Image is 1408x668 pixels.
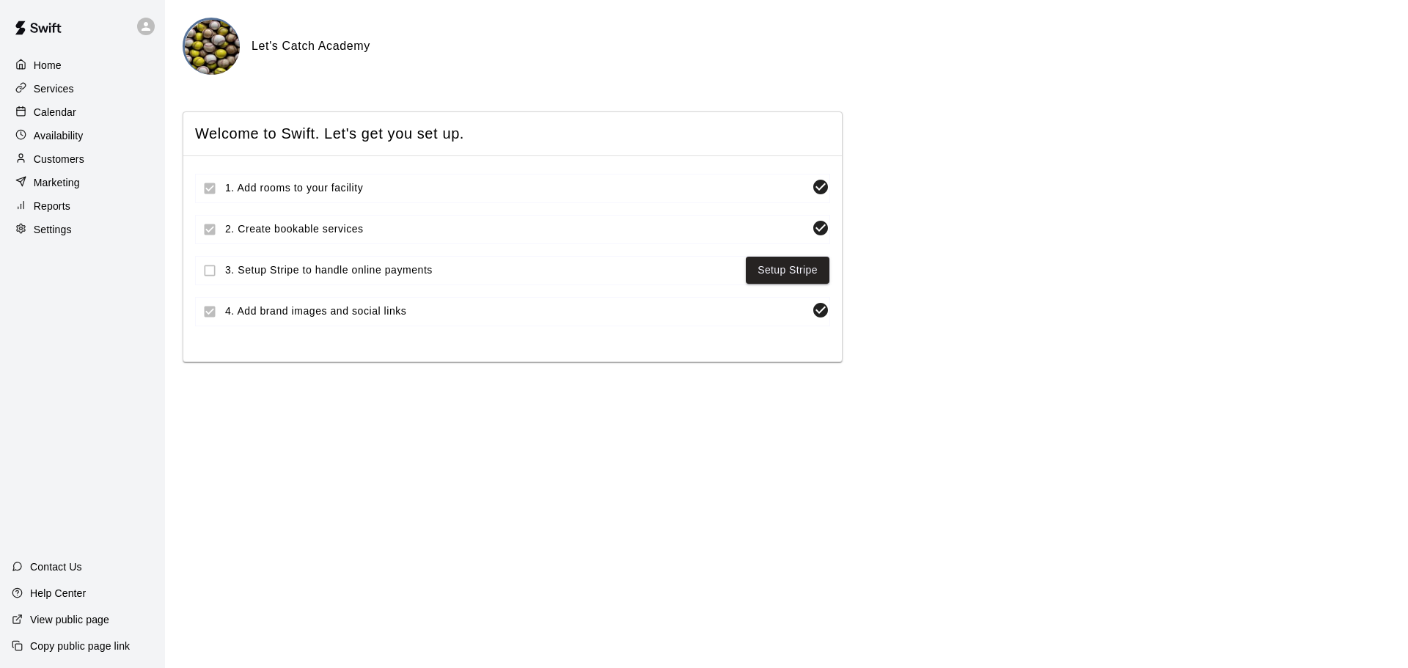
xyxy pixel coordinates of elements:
[12,195,153,217] a: Reports
[225,263,740,278] span: 3. Setup Stripe to handle online payments
[185,20,240,75] img: Let's Catch Academy logo
[34,81,74,96] p: Services
[34,105,76,120] p: Calendar
[12,148,153,170] a: Customers
[195,124,830,144] span: Welcome to Swift. Let's get you set up.
[34,199,70,213] p: Reports
[225,304,806,319] span: 4. Add brand images and social links
[34,175,80,190] p: Marketing
[12,172,153,194] a: Marketing
[252,37,370,56] h6: Let's Catch Academy
[30,612,109,627] p: View public page
[12,54,153,76] a: Home
[758,261,818,279] a: Setup Stripe
[225,180,806,196] span: 1. Add rooms to your facility
[34,222,72,237] p: Settings
[746,257,829,284] button: Setup Stripe
[12,219,153,241] a: Settings
[34,128,84,143] p: Availability
[12,101,153,123] a: Calendar
[12,125,153,147] a: Availability
[34,58,62,73] p: Home
[225,221,806,237] span: 2. Create bookable services
[30,586,86,601] p: Help Center
[34,152,84,166] p: Customers
[12,78,153,100] a: Services
[30,639,130,653] p: Copy public page link
[30,559,82,574] p: Contact Us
